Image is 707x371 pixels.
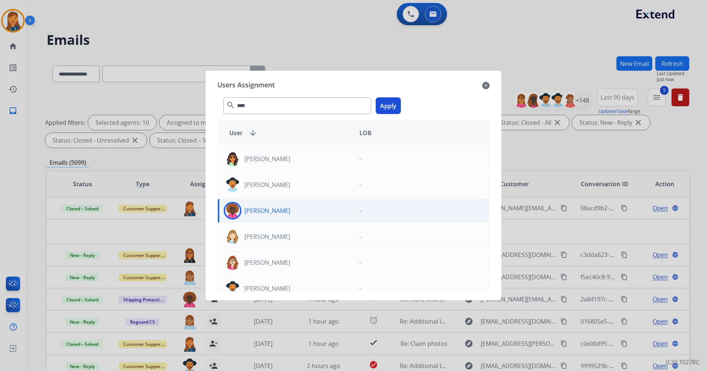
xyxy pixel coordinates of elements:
p: [PERSON_NAME] [244,258,290,267]
mat-icon: arrow_downward [248,128,257,137]
p: [PERSON_NAME] [244,154,290,163]
mat-icon: close [482,81,490,90]
p: - [359,284,361,293]
p: [PERSON_NAME] [244,206,290,215]
p: [PERSON_NAME] [244,232,290,241]
p: [PERSON_NAME] [244,180,290,189]
p: - [359,154,361,163]
button: Apply [376,97,401,114]
span: Users Assignment [217,80,275,91]
p: - [359,206,361,215]
p: - [359,180,361,189]
p: [PERSON_NAME] [244,284,290,293]
p: - [359,232,361,241]
span: LOB [359,128,372,137]
mat-icon: search [226,101,235,110]
p: - [359,258,361,267]
div: User [223,128,353,137]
